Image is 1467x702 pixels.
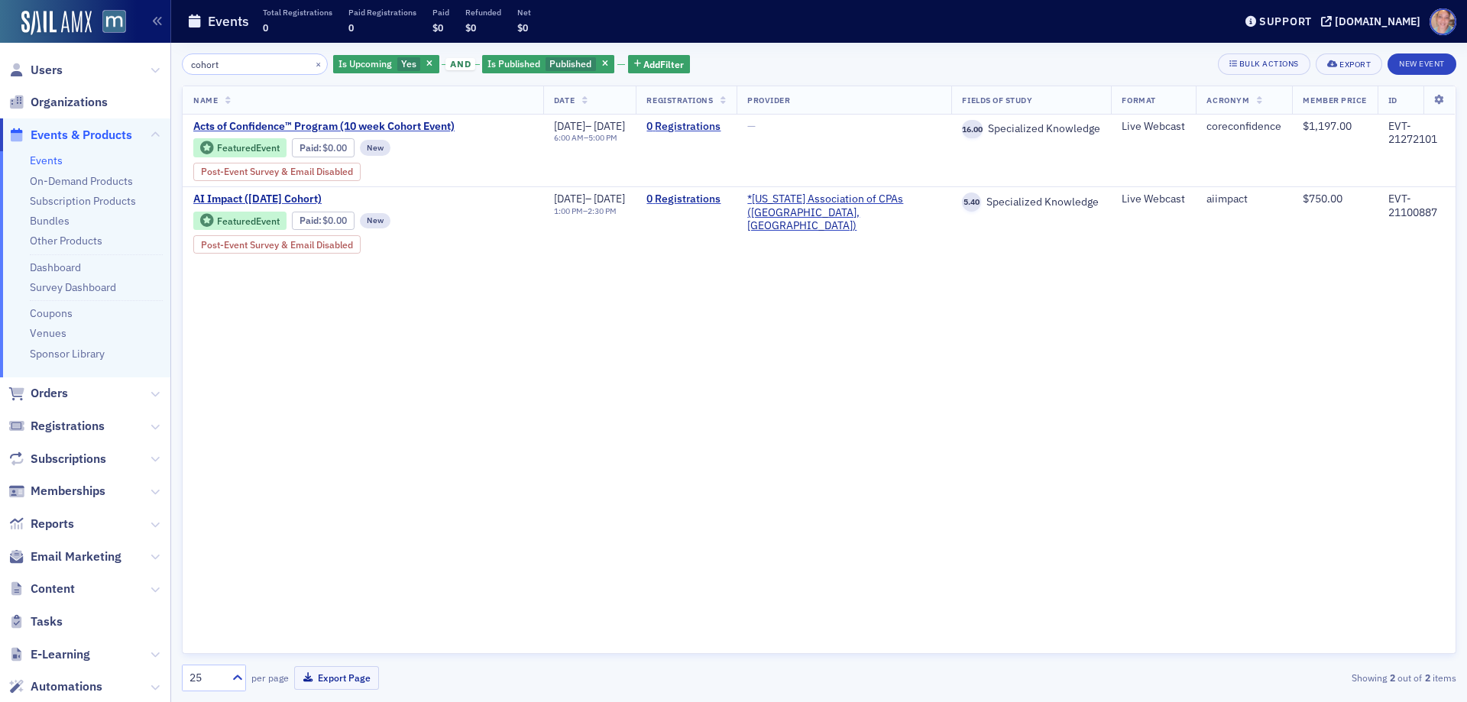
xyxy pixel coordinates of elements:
div: Live Webcast [1122,192,1185,206]
strong: 2 [1387,671,1397,684]
span: $0.00 [322,142,347,154]
a: Orders [8,385,68,402]
span: Name [193,95,218,105]
a: Memberships [8,483,105,500]
h1: Events [208,12,249,31]
a: Reports [8,516,74,532]
span: ID [1388,95,1397,105]
a: Email Marketing [8,548,121,565]
div: Published [482,55,614,74]
div: Featured Event [193,138,287,157]
p: Refunded [465,7,501,18]
span: 5.40 [962,192,981,212]
span: Memberships [31,483,105,500]
span: $0 [432,21,443,34]
div: Paid: 0 - $0 [292,138,355,157]
a: E-Learning [8,646,90,663]
span: $750.00 [1303,192,1342,205]
div: Showing out of items [1042,671,1456,684]
time: 2:30 PM [588,205,617,216]
div: – [554,192,626,206]
a: Other Products [30,234,102,247]
a: Coupons [30,306,73,320]
div: – [554,133,626,143]
p: Total Registrations [263,7,332,18]
div: 25 [189,670,223,686]
span: Published [549,57,591,70]
span: Is Published [487,57,540,70]
div: Post-Event Survey [193,235,361,254]
div: aiimpact [1206,192,1281,206]
div: Post-Event Survey [193,163,361,181]
a: Venues [30,326,66,340]
a: On-Demand Products [30,174,133,188]
button: and [442,58,480,70]
a: Sponsor Library [30,347,105,361]
span: 16.00 [962,120,983,139]
a: *[US_STATE] Association of CPAs ([GEOGRAPHIC_DATA], [GEOGRAPHIC_DATA]) [747,192,941,233]
div: Bulk Actions [1239,60,1299,68]
span: Acts of Confidence™ Program (10 week Cohort Event) [193,120,455,134]
span: Format [1122,95,1155,105]
div: coreconfidence [1206,120,1281,134]
span: Provider [747,95,790,105]
span: 0 [263,21,268,34]
span: Is Upcoming [338,57,392,70]
img: SailAMX [21,11,92,35]
div: Export [1339,60,1371,69]
a: Survey Dashboard [30,280,116,294]
a: Subscriptions [8,451,106,467]
span: $0.00 [322,215,347,226]
span: $0 [517,21,528,34]
div: – [554,120,626,134]
label: per page [251,671,289,684]
span: : [300,215,323,226]
span: 0 [348,21,354,34]
img: SailAMX [102,10,126,34]
span: and [445,58,475,70]
input: Search… [182,53,328,75]
span: $0 [465,21,476,34]
div: New [360,140,390,155]
span: Subscriptions [31,451,106,467]
span: Date [554,95,575,105]
span: Email Marketing [31,548,121,565]
span: Member Price [1303,95,1366,105]
span: $1,197.00 [1303,119,1352,133]
span: Users [31,62,63,79]
span: [DATE] [554,192,585,205]
div: Featured Event [193,212,287,231]
button: Bulk Actions [1218,53,1310,75]
p: Paid [432,7,449,18]
span: [DATE] [594,119,625,133]
a: Organizations [8,94,108,111]
a: Tasks [8,613,63,630]
button: AddFilter [628,55,691,74]
a: Bundles [30,214,70,228]
a: Subscription Products [30,194,136,208]
span: Orders [31,385,68,402]
span: Add Filter [643,57,684,71]
a: Events [30,154,63,167]
a: Content [8,581,75,597]
div: Yes [333,55,439,74]
span: AI Impact (November 2025 Cohort) [193,192,450,206]
span: *Maryland Association of CPAs (Timonium, MD) [747,192,941,233]
span: Events & Products [31,127,132,144]
span: — [747,119,756,133]
a: 0 Registrations [646,192,726,206]
span: Fields Of Study [962,95,1032,105]
span: Registrations [646,95,713,105]
strong: 2 [1422,671,1433,684]
span: Reports [31,516,74,532]
span: Specialized Knowledge [981,196,1099,209]
span: Profile [1430,8,1456,35]
span: Content [31,581,75,597]
span: [DATE] [594,192,625,205]
div: Support [1259,15,1312,28]
button: Export [1316,53,1382,75]
div: Featured Event [217,217,280,225]
time: 5:00 PM [588,132,617,143]
time: 1:00 PM [554,205,583,216]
